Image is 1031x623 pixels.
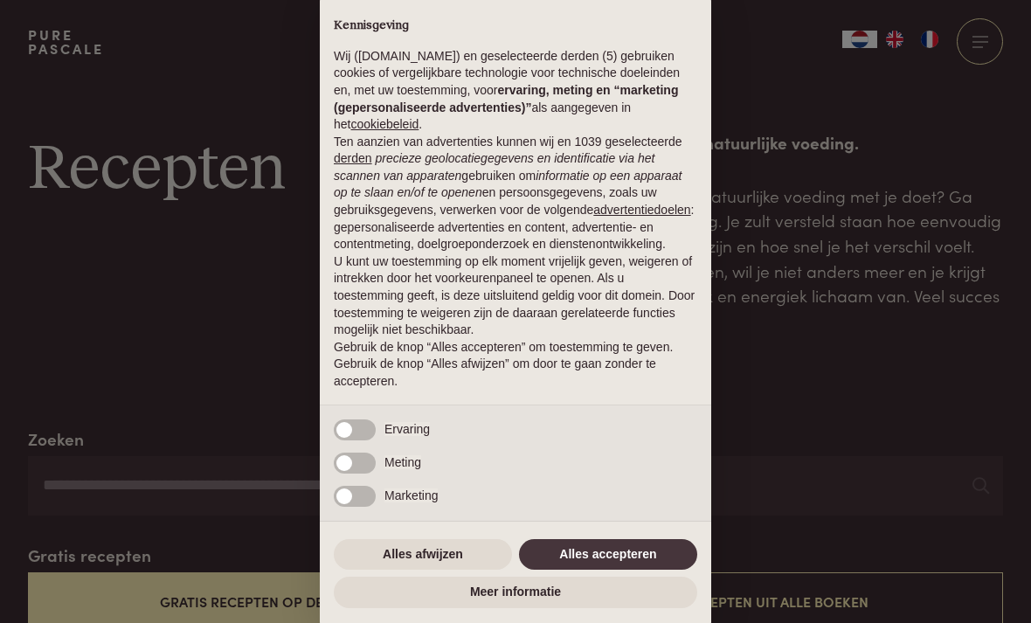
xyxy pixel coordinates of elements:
[334,83,678,114] strong: ervaring, meting en “marketing (gepersonaliseerde advertenties)”
[334,539,512,571] button: Alles afwijzen
[384,422,430,436] span: Ervaring
[350,117,419,131] a: cookiebeleid
[334,48,697,134] p: Wij ([DOMAIN_NAME]) en geselecteerde derden (5) gebruiken cookies of vergelijkbare technologie vo...
[334,151,654,183] em: precieze geolocatiegegevens en identificatie via het scannen van apparaten
[334,134,697,253] p: Ten aanzien van advertenties kunnen wij en 1039 geselecteerde gebruiken om en persoonsgegevens, z...
[334,150,372,168] button: derden
[334,18,697,34] h2: Kennisgeving
[334,253,697,339] p: U kunt uw toestemming op elk moment vrijelijk geven, weigeren of intrekken door het voorkeurenpan...
[334,169,682,200] em: informatie op een apparaat op te slaan en/of te openen
[334,339,697,391] p: Gebruik de knop “Alles accepteren” om toestemming te geven. Gebruik de knop “Alles afwijzen” om d...
[519,539,697,571] button: Alles accepteren
[334,577,697,608] button: Meer informatie
[384,488,438,502] span: Marketing
[384,455,421,469] span: Meting
[593,202,690,219] button: advertentiedoelen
